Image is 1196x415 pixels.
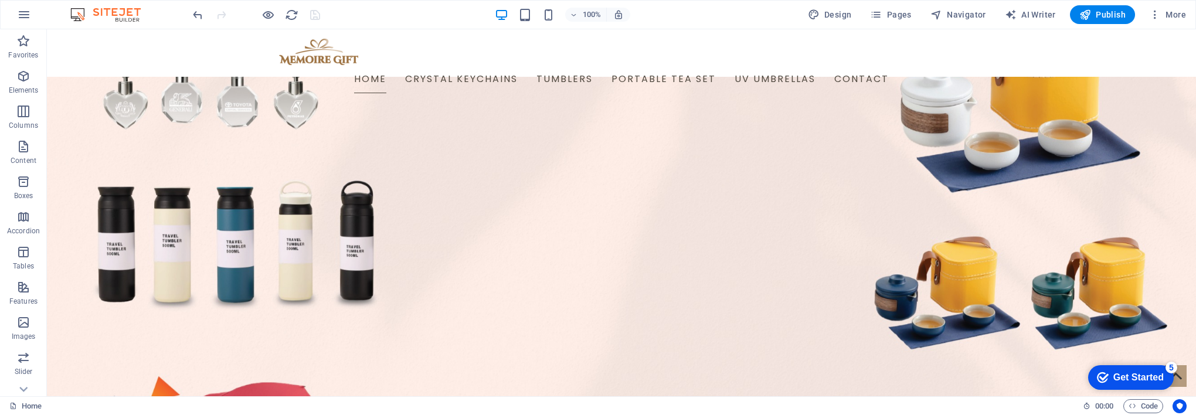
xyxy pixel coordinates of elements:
div: Get Started 5 items remaining, 0% complete [9,6,95,30]
p: Tables [13,261,34,271]
h6: 100% [583,8,602,22]
button: Pages [865,5,916,24]
button: Code [1123,399,1163,413]
button: Publish [1070,5,1135,24]
p: Images [12,332,36,341]
button: 100% [565,8,607,22]
div: Get Started [35,13,85,23]
p: Features [9,297,38,306]
div: 5 [87,2,98,14]
span: 00 00 [1095,399,1113,413]
button: reload [284,8,298,22]
span: Design [808,9,852,21]
a: Click to cancel selection. Double-click to open Pages [9,399,42,413]
p: Favorites [8,50,38,60]
button: Usercentrics [1173,399,1187,413]
i: Reload page [285,8,298,22]
span: Pages [870,9,911,21]
p: Columns [9,121,38,130]
p: Elements [9,86,39,95]
h6: Session time [1083,399,1114,413]
button: undo [191,8,205,22]
span: AI Writer [1005,9,1056,21]
img: Editor Logo [67,8,155,22]
span: : [1103,402,1105,410]
p: Boxes [14,191,33,200]
i: Undo: Edit headline (Ctrl+Z) [191,8,205,22]
div: Design (Ctrl+Alt+Y) [803,5,857,24]
span: Code [1129,399,1158,413]
button: AI Writer [1000,5,1061,24]
button: Navigator [926,5,991,24]
button: More [1144,5,1191,24]
button: Design [803,5,857,24]
p: Content [11,156,36,165]
i: On resize automatically adjust zoom level to fit chosen device. [613,9,624,20]
button: Click here to leave preview mode and continue editing [261,8,275,22]
p: Accordion [7,226,40,236]
span: More [1149,9,1186,21]
p: Slider [15,367,33,376]
span: Publish [1079,9,1126,21]
span: Navigator [930,9,986,21]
